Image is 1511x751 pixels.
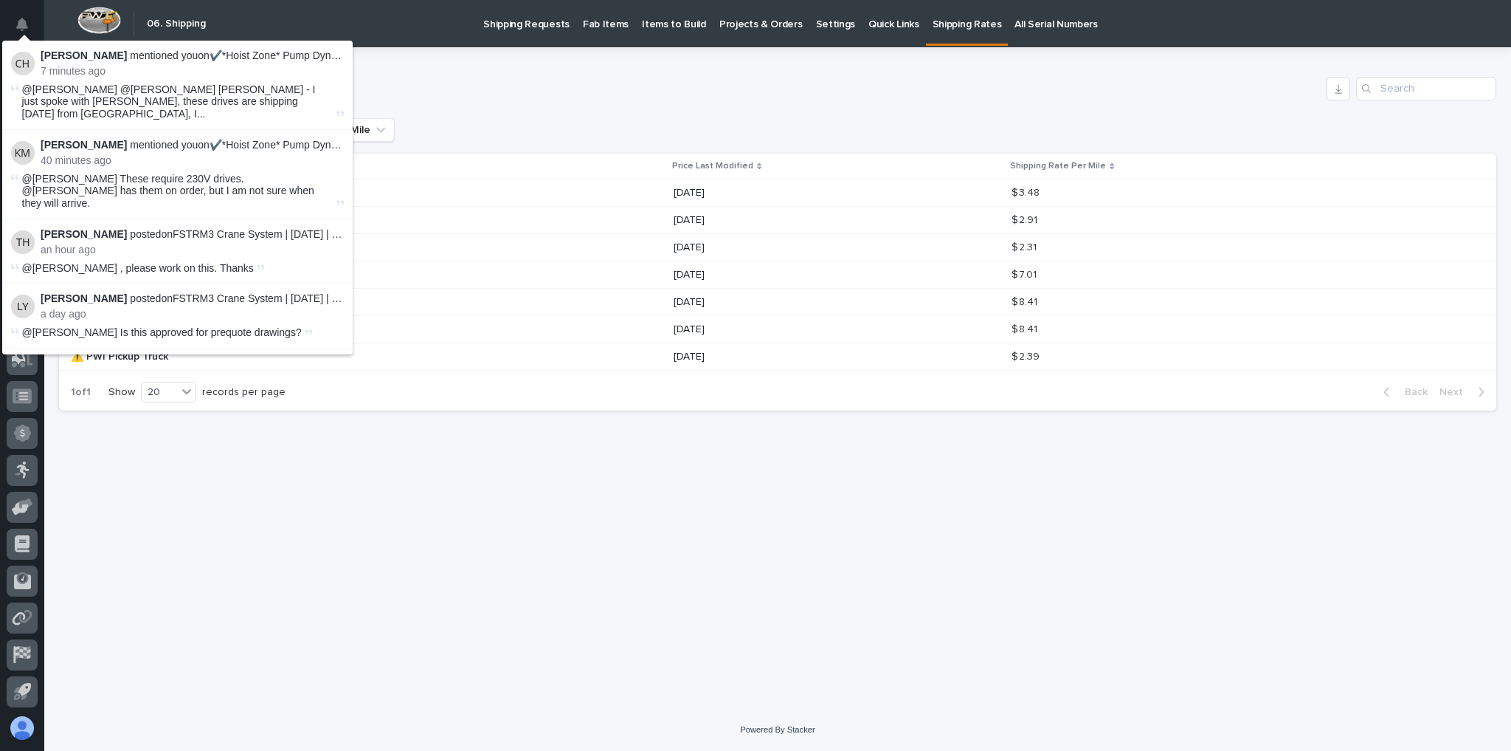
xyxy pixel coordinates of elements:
button: Next [1434,385,1496,399]
div: 20 [142,385,177,400]
tr: Over Length Semi Load 60' - 80'Over Length Semi Load 60' - 80' [DATE]$ 8.41$ 8.41 [59,289,1496,316]
p: $ 2.91 [1012,211,1040,227]
p: Show [108,386,135,399]
p: a day ago [41,308,344,320]
img: Charlie Hiester [11,52,35,75]
p: [DATE] [674,187,932,199]
p: [DATE] [674,323,932,336]
button: Notifications [7,9,38,40]
img: Tyler Hartsough [11,230,35,254]
p: posted on FSTRM3 Crane System | [DATE] | Redline Diesel & Equipment Service LLC : [41,228,344,241]
tr: ⚠️ PWI Pickup Truck⚠️ PWI Pickup Truck [DATE]$ 2.39$ 2.39 [59,343,1496,371]
p: $ 2.39 [1012,348,1043,363]
strong: [PERSON_NAME] [41,49,127,61]
p: $ 7.01 [1012,266,1040,281]
p: $ 3.48 [1012,184,1043,199]
p: ⚠️ PWI Pickup Truck [71,348,171,363]
img: Leighton Yoder [11,295,35,318]
p: $ 8.41 [1012,293,1040,309]
tr: Over Length Semi Load 53' - 60'Over Length Semi Load 53' - 60' [DATE]$ 7.01$ 7.01 [59,261,1496,289]
span: Back [1396,385,1428,399]
p: [DATE] [674,351,932,363]
button: users-avatar [7,713,38,744]
p: [DATE] [674,296,932,309]
p: an hour ago [41,244,344,256]
tr: Hot ShotHot Shot [DATE]$ 2.31$ 2.31 [59,234,1496,261]
h1: Shipping Rates [59,78,1321,100]
p: posted on FSTRM3 Crane System | [DATE] | Redline Diesel & Equipment Service LLC : [41,292,344,305]
h2: 06. Shipping [147,18,206,30]
p: $ 2.31 [1012,239,1040,254]
strong: [PERSON_NAME] [41,228,127,240]
strong: [PERSON_NAME] [41,292,127,304]
a: Powered By Stacker [740,725,815,734]
tr: 53' Flat Bed Trailer53' Flat Bed Trailer [DATE]$ 2.91$ 2.91 [59,207,1496,234]
p: 7 minutes ago [41,65,344,78]
p: Price Last Modified [672,158,753,174]
a: ✔️*Hoist Zone* Pump Dynamics - FSTRUL4 Crane System [210,139,482,151]
tr: 53' Conestoga53' Conestoga [DATE]$ 3.48$ 3.48 [59,179,1496,207]
img: Workspace Logo [77,7,121,34]
p: records per page [202,386,286,399]
p: [DATE] [674,214,932,227]
p: mentioned you on : [41,49,344,62]
img: Kyle Miller [11,141,35,165]
button: Back [1372,385,1434,399]
span: @[PERSON_NAME] Is this approved for prequote drawings? [22,326,302,338]
p: 1 of 1 [59,374,103,411]
p: mentioned you on : [41,139,344,151]
p: [DATE] [674,241,932,254]
p: $ 8.41 [1012,320,1040,336]
strong: [PERSON_NAME] [41,139,127,151]
span: @[PERSON_NAME] @[PERSON_NAME] [PERSON_NAME] - I just spoke with [PERSON_NAME], these drives are s... [22,83,333,120]
tr: Over Length Semi Load 80' - 110'Over Length Semi Load 80' - 110' [DATE]$ 8.41$ 8.41 [59,316,1496,343]
div: Notifications [18,18,38,41]
a: ✔️*Hoist Zone* Pump Dynamics - FSTRUL4 Crane System [210,49,482,61]
input: Search [1356,77,1496,100]
p: [DATE] [674,269,932,281]
span: @[PERSON_NAME] , please work on this. Thanks [22,262,254,274]
p: 40 minutes ago [41,154,344,167]
p: Shipping Rate Per Mile [1010,158,1106,174]
span: Next [1439,385,1472,399]
span: @[PERSON_NAME] These require 230V drives. @[PERSON_NAME] has them on order, but I am not sure whe... [22,173,314,210]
